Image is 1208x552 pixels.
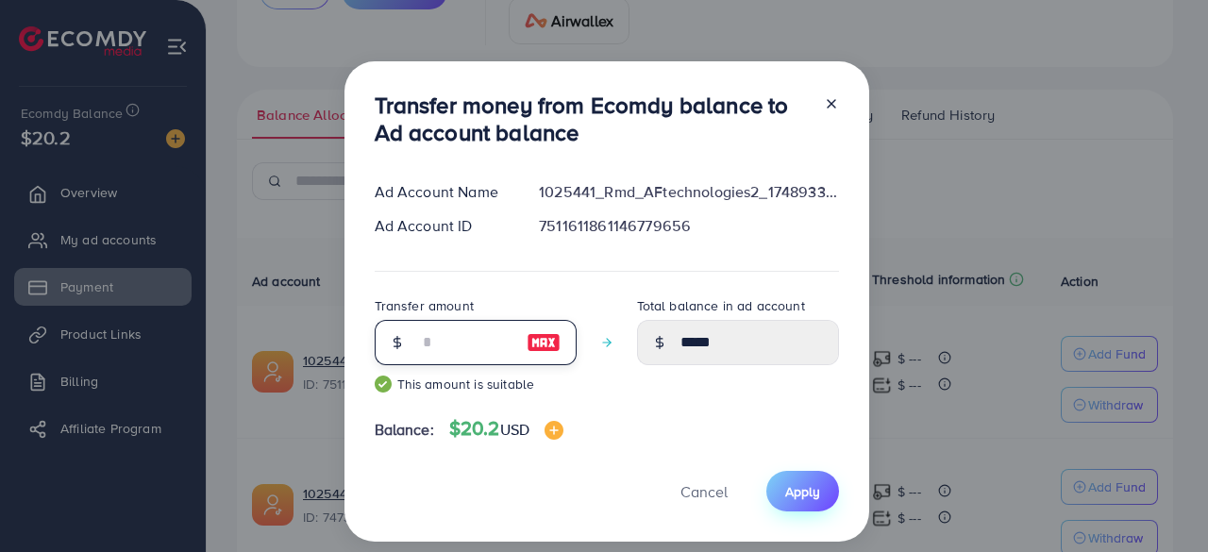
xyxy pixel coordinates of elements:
[449,417,563,441] h4: $20.2
[524,181,853,203] div: 1025441_Rmd_AFtechnologies2_1748933544424
[527,331,561,354] img: image
[637,296,805,315] label: Total balance in ad account
[360,215,525,237] div: Ad Account ID
[524,215,853,237] div: 7511611861146779656
[375,92,809,146] h3: Transfer money from Ecomdy balance to Ad account balance
[375,375,577,393] small: This amount is suitable
[500,419,529,440] span: USD
[375,296,474,315] label: Transfer amount
[785,482,820,501] span: Apply
[657,471,751,511] button: Cancel
[680,481,728,502] span: Cancel
[375,419,434,441] span: Balance:
[375,376,392,393] img: guide
[1128,467,1194,538] iframe: Chat
[545,421,563,440] img: image
[766,471,839,511] button: Apply
[360,181,525,203] div: Ad Account Name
